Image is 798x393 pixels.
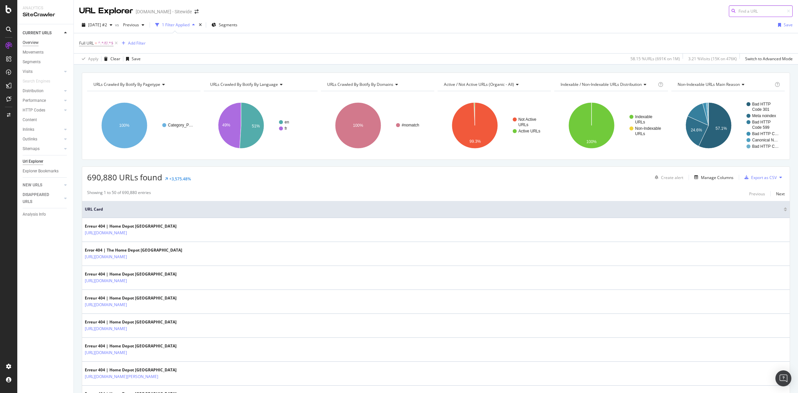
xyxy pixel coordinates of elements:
[23,136,62,143] a: Outlinks
[554,97,668,154] svg: A chart.
[23,126,34,133] div: Inlinks
[23,59,41,66] div: Segments
[561,82,642,87] span: Indexable / Non-Indexable URLs distribution
[79,54,98,64] button: Apply
[635,126,661,131] text: Non-Indexable
[444,82,514,87] span: Active / Not Active URLs (organic - all)
[87,97,200,154] svg: A chart.
[23,88,62,95] a: Distribution
[23,158,43,165] div: Url Explorer
[23,211,46,218] div: Analysis Info
[23,59,69,66] a: Segments
[691,128,702,132] text: 24.6%
[123,54,141,64] button: Save
[635,114,652,119] text: Indexable
[635,120,645,124] text: URLs
[85,247,182,253] div: Error 404 | The Home Depot [GEOGRAPHIC_DATA]
[23,5,68,11] div: Analytics
[285,120,289,124] text: en
[85,271,177,277] div: Erreur 404 | Home Depot [GEOGRAPHIC_DATA]
[23,88,44,95] div: Distribution
[23,158,69,165] a: Url Explorer
[784,22,793,28] div: Save
[23,78,50,85] div: Search Engines
[688,56,737,62] div: 3.21 % Visits ( 15K on 476K )
[23,191,56,205] div: DISAPPEARED URLS
[23,116,37,123] div: Content
[742,54,793,64] button: Switch to Advanced Mode
[23,107,62,114] a: HTTP Codes
[128,40,146,46] div: Add Filter
[252,124,260,128] text: 51%
[23,39,39,46] div: Overview
[79,40,94,46] span: Full URL
[115,22,120,28] span: vs
[209,79,311,90] h4: URLs Crawled By Botify By language
[209,20,240,30] button: Segments
[169,176,191,182] div: +3,575.48%
[210,82,278,87] span: URLs Crawled By Botify By language
[23,30,62,37] a: CURRENT URLS
[132,56,141,62] div: Save
[23,68,33,75] div: Visits
[162,22,190,28] div: 1 Filter Applied
[87,172,162,183] span: 690,880 URLs found
[198,22,203,28] div: times
[93,82,160,87] span: URLs Crawled By Botify By pagetype
[79,5,133,17] div: URL Explorer
[23,97,62,104] a: Performance
[101,54,120,64] button: Clear
[136,8,192,15] div: [DOMAIN_NAME] - Sitewide
[85,295,177,301] div: Erreur 404 | Home Depot [GEOGRAPHIC_DATA]
[518,122,528,127] text: URLs
[23,136,37,143] div: Outlinks
[120,20,147,30] button: Previous
[716,126,727,131] text: 57.1%
[749,190,765,198] button: Previous
[729,5,793,17] input: Find a URL
[23,182,62,189] a: NEW URLS
[85,343,177,349] div: Erreur 404 | Home Depot [GEOGRAPHIC_DATA]
[652,172,683,183] button: Create alert
[119,123,130,128] text: 100%
[168,123,193,127] text: Category_P…
[443,79,545,90] h4: Active / Not Active URLs
[219,22,237,28] span: Segments
[285,126,287,131] text: fr
[85,367,187,373] div: Erreur 404 | Home Depot [GEOGRAPHIC_DATA]
[752,131,779,136] text: Bad HTTP C…
[630,56,680,62] div: 58.15 % URLs ( 691K on 1M )
[85,319,177,325] div: Erreur 404 | Home Depot [GEOGRAPHIC_DATA]
[678,82,740,87] span: Non-Indexable URLs Main Reason
[88,22,107,28] span: 2025 Aug. 21st #2
[222,123,230,127] text: 49%
[775,370,791,386] div: Open Intercom Messenger
[204,97,317,154] svg: A chart.
[85,223,177,229] div: Erreur 404 | Home Depot [GEOGRAPHIC_DATA]
[327,82,393,87] span: URLs Crawled By Botify By domains
[745,56,793,62] div: Switch to Advanced Mode
[326,79,428,90] h4: URLs Crawled By Botify By domains
[85,254,127,260] a: [URL][DOMAIN_NAME]
[88,56,98,62] div: Apply
[559,79,656,90] h4: Indexable / Non-Indexable URLs Distribution
[752,120,771,124] text: Bad HTTP
[23,97,46,104] div: Performance
[676,79,773,90] h4: Non-Indexable URLs Main Reason
[79,20,115,30] button: [DATE] #2
[752,125,769,130] text: Code 599
[752,144,779,149] text: Bad HTTP C…
[23,107,45,114] div: HTTP Codes
[751,175,777,180] div: Export as CSV
[661,175,683,180] div: Create alert
[402,123,419,127] text: #nomatch
[195,9,199,14] div: arrow-right-arrow-left
[438,97,551,154] svg: A chart.
[85,325,127,332] a: [URL][DOMAIN_NAME]
[85,278,127,284] a: [URL][DOMAIN_NAME]
[469,139,481,144] text: 99.3%
[692,173,733,181] button: Manage Columns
